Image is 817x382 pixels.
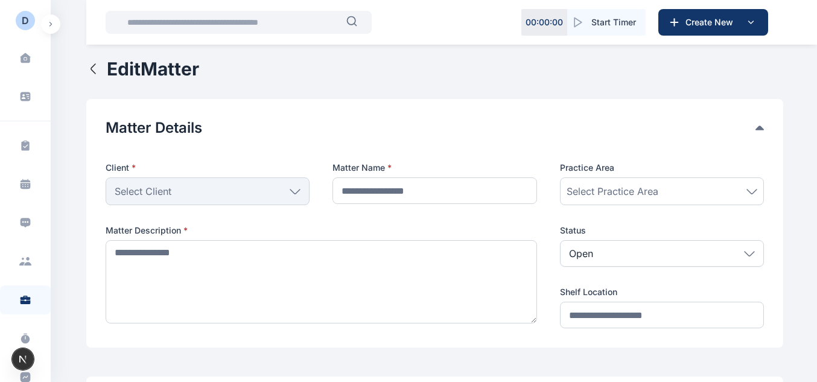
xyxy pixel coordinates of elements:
[115,184,171,199] span: Select Client
[569,246,593,261] p: Open
[22,13,29,28] div: D
[658,9,768,36] button: Create New
[681,16,743,28] span: Create New
[567,9,646,36] button: Start Timer
[560,162,614,174] span: Practice Area
[106,162,310,174] p: Client
[16,14,35,34] button: D
[560,224,764,237] label: Status
[106,224,537,237] label: Matter Description
[106,118,764,138] div: Matter Details
[526,16,563,28] p: 00 : 00 : 00
[591,16,636,28] span: Start Timer
[106,118,755,138] button: Matter Details
[107,58,199,80] h1: Edit Matter
[567,184,658,199] span: Select Practice Area
[86,58,199,80] button: EditMatter
[560,286,764,298] label: Shelf Location
[332,162,536,174] label: Matter Name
